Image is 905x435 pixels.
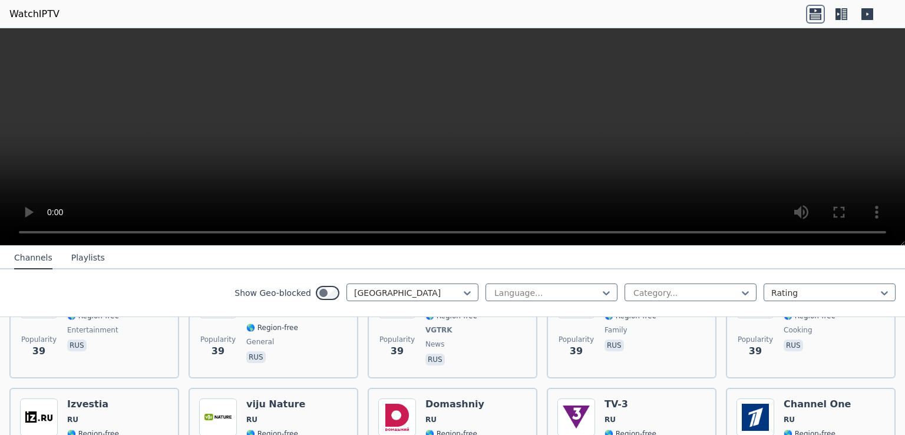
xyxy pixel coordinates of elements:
span: Popularity [21,335,57,344]
p: rus [67,340,87,351]
span: cooking [784,325,812,335]
span: general [246,337,274,347]
span: 39 [212,344,224,358]
h6: Domashniy [425,398,484,410]
button: Playlists [71,247,105,269]
span: RU [784,415,795,424]
button: Channels [14,247,52,269]
h6: TV-3 [605,398,656,410]
span: RU [67,415,78,424]
h6: Channel One [784,398,851,410]
p: rus [425,354,445,365]
span: 39 [391,344,404,358]
span: Popularity [200,335,236,344]
span: RU [246,415,257,424]
span: RU [605,415,616,424]
span: Popularity [738,335,773,344]
a: WatchIPTV [9,7,60,21]
span: news [425,340,444,349]
span: 🌎 Region-free [246,323,298,332]
p: rus [784,340,803,351]
p: rus [246,351,266,363]
span: RU [425,415,437,424]
h6: Izvestia [67,398,119,410]
span: 39 [570,344,583,358]
span: 39 [749,344,762,358]
span: 39 [32,344,45,358]
p: rus [605,340,624,351]
span: family [605,325,627,335]
label: Show Geo-blocked [234,287,311,299]
span: VGTRK [425,325,452,335]
span: entertainment [67,325,118,335]
h6: viju Nature [246,398,305,410]
span: Popularity [559,335,594,344]
span: Popularity [379,335,415,344]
